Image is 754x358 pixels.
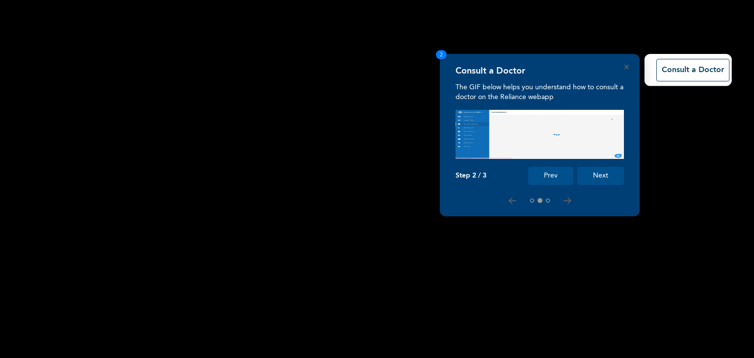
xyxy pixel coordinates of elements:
[456,66,525,77] h4: Consult a Doctor
[456,82,624,102] p: The GIF below helps you understand how to consult a doctor on the Reliance webapp
[656,59,729,81] button: Consult a Doctor
[577,167,624,185] button: Next
[456,172,486,180] p: Step 2 / 3
[456,110,624,159] img: consult_tour.f0374f2500000a21e88d.gif
[624,65,629,69] button: Close
[528,167,573,185] button: Prev
[436,50,447,59] span: 2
